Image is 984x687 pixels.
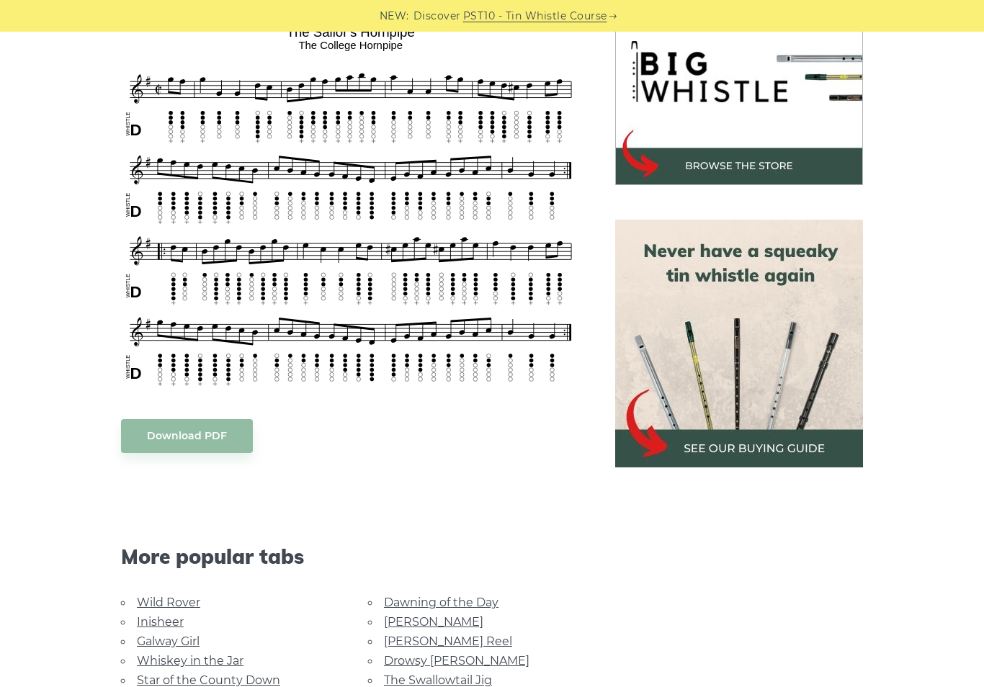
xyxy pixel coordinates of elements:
[413,8,461,24] span: Discover
[384,654,529,668] a: Drowsy [PERSON_NAME]
[137,673,280,687] a: Star of the County Down
[121,19,581,390] img: The Sailor's Hornpipe Tin Whistle Tabs & Sheet Music
[121,419,253,453] a: Download PDF
[384,634,512,648] a: [PERSON_NAME] Reel
[121,544,581,569] span: More popular tabs
[137,634,200,648] a: Galway Girl
[137,654,243,668] a: Whiskey in the Jar
[384,596,498,609] a: Dawning of the Day
[384,673,492,687] a: The Swallowtail Jig
[463,8,607,24] a: PST10 - Tin Whistle Course
[380,8,409,24] span: NEW:
[137,596,200,609] a: Wild Rover
[384,615,483,629] a: [PERSON_NAME]
[615,220,863,467] img: tin whistle buying guide
[137,615,184,629] a: Inisheer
